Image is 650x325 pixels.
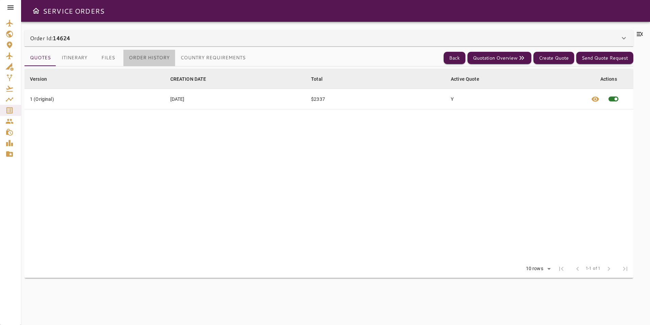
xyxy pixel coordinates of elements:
[93,50,123,66] button: Files
[30,75,56,83] span: Version
[165,89,306,109] td: [DATE]
[601,261,617,277] span: Next Page
[170,75,215,83] span: CREATION DATE
[53,34,70,42] b: 14624
[170,75,206,83] div: CREATION DATE
[30,75,47,83] div: Version
[576,52,633,64] button: Send Quote Request
[617,261,633,277] span: Last Page
[521,264,553,274] div: 10 rows
[451,75,488,83] span: Active Quote
[306,89,445,109] td: $2337
[586,265,601,272] span: 1-1 of 1
[553,261,569,277] span: First Page
[444,52,465,64] button: Back
[123,50,175,66] button: Order History
[587,89,603,109] button: View quote details
[24,50,251,66] div: basic tabs example
[591,95,599,103] span: visibility
[533,52,574,64] button: Create Quote
[311,75,323,83] div: Total
[56,50,93,66] button: Itinerary
[451,75,479,83] div: Active Quote
[175,50,251,66] button: Country Requirements
[24,89,165,109] td: 1 (Original)
[569,261,586,277] span: Previous Page
[603,89,623,109] span: This quote is already active
[524,266,545,272] div: 10 rows
[311,75,331,83] span: Total
[24,50,56,66] button: Quotes
[29,4,43,18] button: Open drawer
[445,89,585,109] td: Y
[467,52,531,64] button: Quotation Overview
[43,5,104,16] h6: SERVICE ORDERS
[30,34,70,42] p: Order Id:
[24,30,633,46] div: Order Id:14624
